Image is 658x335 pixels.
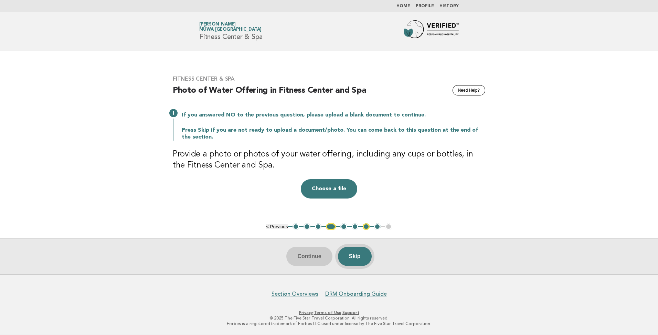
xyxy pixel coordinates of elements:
[301,179,357,199] button: Choose a file
[173,149,485,171] h3: Provide a photo or photos of your water offering, including any cups or bottles, in the Fitness C...
[199,22,263,40] h1: Fitness Center & Spa
[173,85,485,102] h2: Photo of Water Offering in Fitness Center and Spa
[352,223,359,230] button: 6
[326,223,336,230] button: 4
[299,310,313,315] a: Privacy
[453,85,485,95] button: Need Help?
[340,223,347,230] button: 5
[293,223,299,230] button: 1
[173,75,485,82] h3: Fitness Center & Spa
[416,4,434,8] a: Profile
[118,310,540,315] p: · ·
[118,321,540,326] p: Forbes is a registered trademark of Forbes LLC used under license by The Five Star Travel Corpora...
[338,247,372,266] button: Skip
[439,4,459,8] a: History
[404,20,459,42] img: Forbes Travel Guide
[118,315,540,321] p: © 2025 The Five Star Travel Corporation. All rights reserved.
[199,28,262,32] span: Nüwa [GEOGRAPHIC_DATA]
[304,223,310,230] button: 2
[182,112,485,119] p: If you answered NO to the previous question, please upload a blank document to continue.
[272,291,318,297] a: Section Overviews
[199,22,262,32] a: [PERSON_NAME]Nüwa [GEOGRAPHIC_DATA]
[182,127,485,141] p: Press Skip if you are not ready to upload a document/photo. You can come back to this question at...
[374,223,381,230] button: 8
[325,291,387,297] a: DRM Onboarding Guide
[363,223,370,230] button: 7
[342,310,359,315] a: Support
[315,223,322,230] button: 3
[314,310,341,315] a: Terms of Use
[396,4,410,8] a: Home
[266,224,288,229] button: < Previous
